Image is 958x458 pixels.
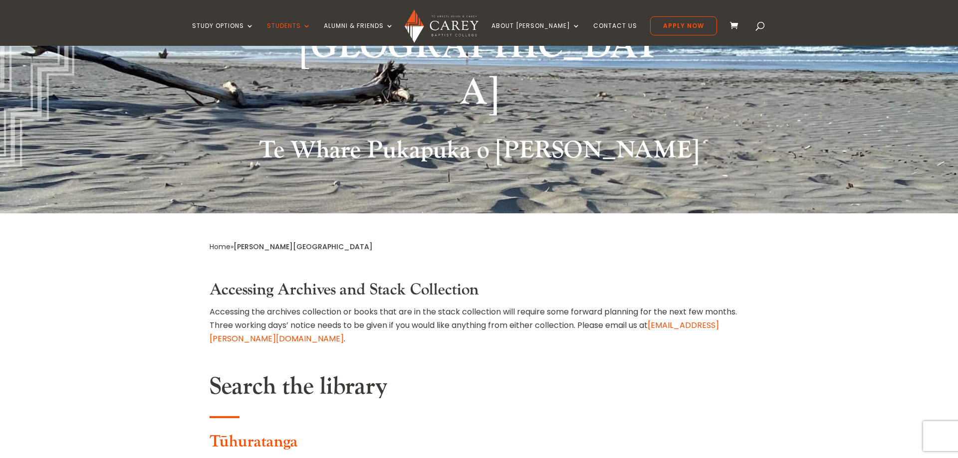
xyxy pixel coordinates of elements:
[593,22,637,46] a: Contact Us
[210,242,373,252] span: »
[210,372,748,406] h2: Search the library
[210,136,748,170] h2: Te Whare Pukapuka o [PERSON_NAME]
[234,242,373,252] span: [PERSON_NAME][GEOGRAPHIC_DATA]
[192,22,254,46] a: Study Options
[405,9,478,43] img: Carey Baptist College
[210,305,748,346] p: Accessing the archives collection or books that are in the stack collection will require some for...
[650,16,717,35] a: Apply Now
[324,22,394,46] a: Alumni & Friends
[267,22,311,46] a: Students
[210,433,748,457] h3: Tūhuratanga
[491,22,580,46] a: About [PERSON_NAME]
[210,281,748,305] h3: Accessing Archives and Stack Collection
[210,242,231,252] a: Home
